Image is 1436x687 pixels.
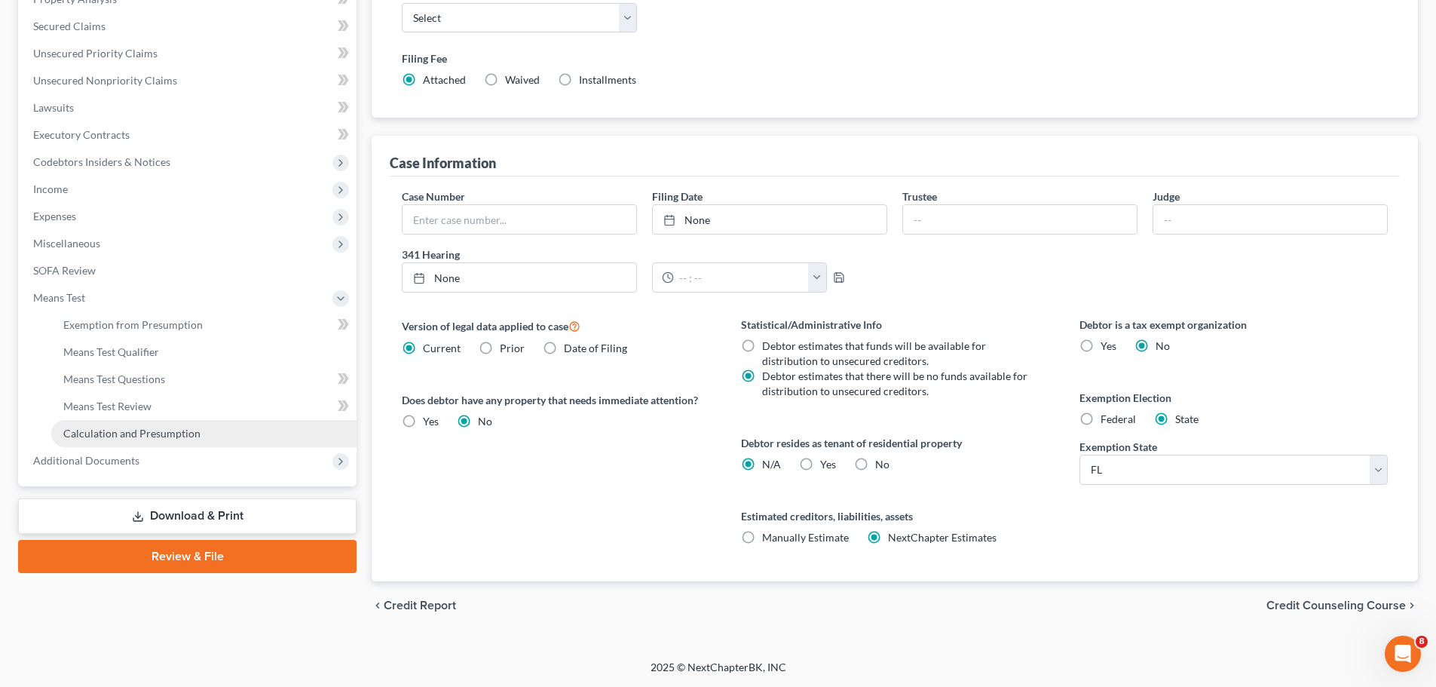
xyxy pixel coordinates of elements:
span: NextChapter Estimates [888,531,997,544]
label: Exemption Election [1079,390,1388,406]
span: Means Test Questions [63,373,165,385]
span: Debtor estimates that funds will be available for distribution to unsecured creditors. [762,339,986,367]
span: Unsecured Nonpriority Claims [33,74,177,87]
input: -- : -- [674,263,809,292]
input: -- [1153,205,1387,234]
i: chevron_left [372,600,384,612]
span: 8 [1416,636,1428,648]
span: No [875,458,889,471]
span: N/A [762,458,781,471]
div: Case Information [390,154,496,172]
iframe: Intercom live chat [1385,636,1421,672]
label: Filing Fee [402,51,1388,66]
span: Additional Documents [33,454,139,467]
label: Statistical/Administrative Info [741,317,1049,333]
span: Codebtors Insiders & Notices [33,155,170,168]
a: SOFA Review [21,257,357,284]
label: Version of legal data applied to case [402,317,710,335]
span: Exemption from Presumption [63,318,203,331]
span: Manually Estimate [762,531,849,544]
span: No [478,415,492,428]
span: Credit Report [384,600,456,612]
label: Trustee [902,189,937,204]
a: Means Test Qualifier [51,339,357,366]
span: Current [423,342,461,354]
span: Means Test Qualifier [63,345,159,358]
span: Lawsuits [33,101,74,114]
span: Expenses [33,210,76,222]
input: -- [903,205,1137,234]
button: Credit Counseling Course chevron_right [1266,600,1418,612]
a: Unsecured Nonpriority Claims [21,67,357,94]
span: Yes [1101,339,1116,352]
label: 341 Hearing [394,247,895,262]
label: Exemption State [1079,439,1157,455]
button: chevron_left Credit Report [372,600,456,612]
span: Calculation and Presumption [63,427,201,440]
span: Unsecured Priority Claims [33,47,158,60]
label: Case Number [402,189,465,204]
label: Debtor resides as tenant of residential property [741,435,1049,451]
label: Filing Date [652,189,703,204]
a: Download & Print [18,498,357,534]
span: Waived [505,73,540,86]
a: Calculation and Presumption [51,420,357,447]
a: Secured Claims [21,13,357,40]
span: Means Test Review [63,400,152,413]
a: None [653,205,886,234]
label: Judge [1153,189,1180,204]
span: Means Test [33,291,85,304]
span: Miscellaneous [33,237,100,250]
label: Estimated creditors, liabilities, assets [741,508,1049,524]
span: Federal [1101,413,1136,425]
span: SOFA Review [33,264,96,277]
span: Yes [423,415,439,428]
span: Debtor estimates that there will be no funds available for distribution to unsecured creditors. [762,370,1027,397]
label: Debtor is a tax exempt organization [1079,317,1388,333]
a: Review & File [18,540,357,573]
div: 2025 © NextChapterBK, INC [289,660,1148,687]
a: None [403,263,636,292]
input: Enter case number... [403,205,636,234]
span: Credit Counseling Course [1266,600,1406,612]
span: State [1175,413,1199,425]
a: Means Test Questions [51,366,357,393]
span: Income [33,182,68,195]
span: Prior [500,342,525,354]
label: Does debtor have any property that needs immediate attention? [402,392,710,408]
span: No [1156,339,1170,352]
a: Means Test Review [51,393,357,420]
a: Executory Contracts [21,121,357,149]
span: Attached [423,73,466,86]
i: chevron_right [1406,600,1418,612]
a: Exemption from Presumption [51,311,357,339]
span: Yes [820,458,836,471]
span: Date of Filing [564,342,627,354]
span: Secured Claims [33,20,106,32]
a: Lawsuits [21,94,357,121]
a: Unsecured Priority Claims [21,40,357,67]
span: Executory Contracts [33,128,130,141]
span: Installments [579,73,636,86]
